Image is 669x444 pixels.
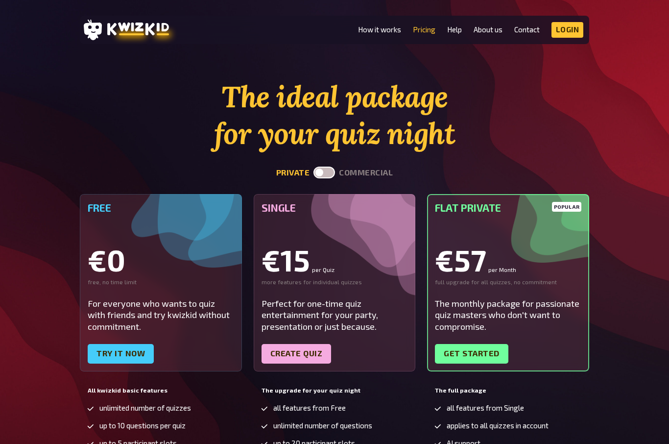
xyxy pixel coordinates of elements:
div: €0 [88,245,234,274]
div: free, no time limit [88,278,234,286]
span: applies to all quizzes in account [447,421,549,430]
span: all features from Free [273,404,346,412]
span: up to 10 questions per quiz [99,421,186,430]
div: full upgrade for all quizzes, no commitment [435,278,581,286]
a: Help [447,25,462,34]
h5: Free [88,202,234,214]
div: more features for individual quizzes [262,278,408,286]
a: About us [474,25,502,34]
h5: The upgrade for your quiz night [262,387,408,394]
button: commercial [339,168,393,177]
h5: All kwizkid basic features [88,387,234,394]
a: How it works [358,25,401,34]
a: Pricing [413,25,435,34]
small: per Quiz [312,267,334,272]
a: Contact [514,25,540,34]
div: €57 [435,245,581,274]
div: €15 [262,245,408,274]
span: unlimited number of quizzes [99,404,191,412]
a: Login [551,22,584,38]
div: The monthly package for passionate quiz masters who don't want to compromise. [435,298,581,332]
h5: Flat Private [435,202,581,214]
h1: The ideal package for your quiz night [80,78,589,152]
small: per Month [488,267,516,272]
a: Get started [435,344,508,364]
div: For everyone who wants to quiz with friends and try kwizkid without commitment. [88,298,234,332]
button: private [276,168,310,177]
div: Perfect for one-time quiz entertainment for your party, presentation or just because. [262,298,408,332]
a: Create quiz [262,344,332,364]
h5: The full package [435,387,581,394]
a: Try it now [88,344,154,364]
span: all features from Single [447,404,524,412]
h5: Single [262,202,408,214]
span: unlimited number of questions [273,421,372,430]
